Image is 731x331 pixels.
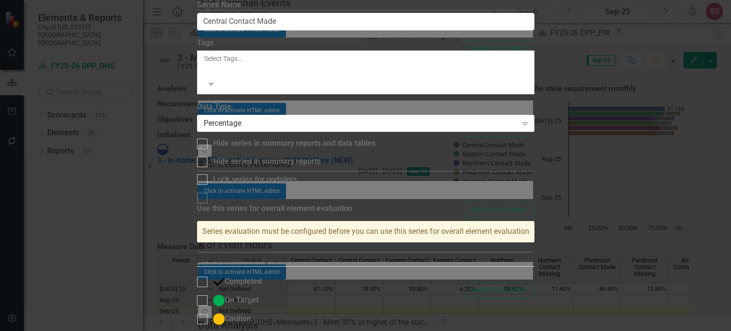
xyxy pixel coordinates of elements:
[213,276,262,288] div: Completed
[197,13,534,30] input: Series Name
[213,313,251,325] div: Caution
[213,295,225,306] img: On Target
[213,174,297,185] div: Lock series for updaters
[197,252,534,267] legend: Evaluation Template
[213,276,225,288] img: Completed
[204,54,527,63] div: Select Tags...
[197,203,534,214] div: Use this series for overall element evaluation
[213,295,258,306] div: On Target
[213,156,321,167] div: Hide series in summary reports
[213,313,225,325] img: Caution
[197,38,534,49] label: Tags
[213,138,375,149] div: Hide series in summary reports and data tables
[197,101,534,112] label: Data Type
[197,221,534,242] div: Series evaluation must be configured before you can use this series for overall element evaluation
[204,118,518,129] div: Percentage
